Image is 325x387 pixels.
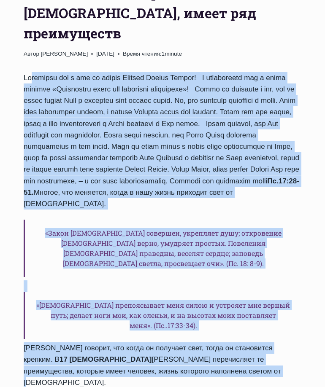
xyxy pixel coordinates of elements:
[24,292,301,339] h6: «[DEMOGRAPHIC_DATA] препоясывает меня силою и устрояет мне верный путь; делает ноги мои, как олен...
[24,49,39,59] span: Автор
[165,51,182,57] span: minute
[96,49,114,59] time: [DATE]
[24,220,301,277] h6: «Закон [DEMOGRAPHIC_DATA] совершен, укрепляет душу; откровение [DEMOGRAPHIC_DATA] верно, умудряет...
[24,177,299,196] strong: Пс.17:28-51.
[123,49,182,59] span: 1
[60,355,152,363] strong: 17 [DEMOGRAPHIC_DATA]
[41,51,88,57] a: [PERSON_NAME]
[123,51,162,57] span: Время чтения:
